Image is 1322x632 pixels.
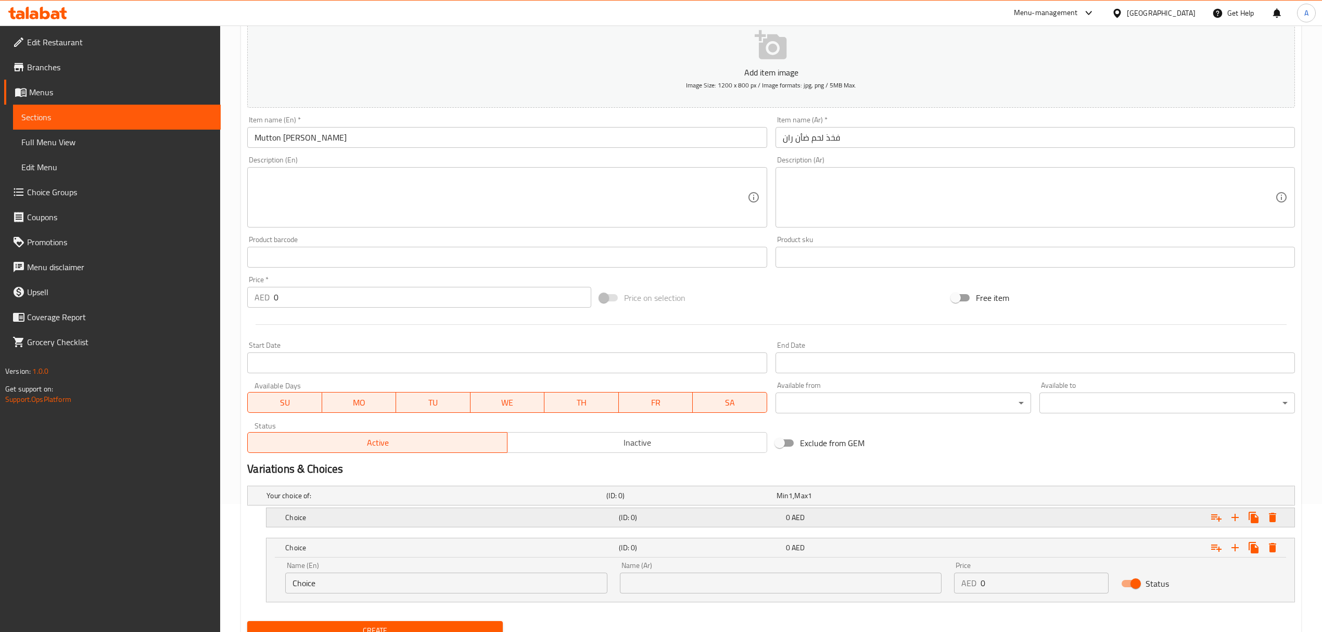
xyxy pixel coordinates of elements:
input: Enter name Ar [776,127,1295,148]
a: Support.OpsPlatform [5,393,71,406]
a: Edit Menu [13,155,221,180]
button: Clone new choice [1244,538,1263,557]
span: Coverage Report [27,311,212,323]
span: Grocery Checklist [27,336,212,348]
a: Grocery Checklist [4,330,221,355]
button: WE [471,392,545,413]
button: Add choice group [1207,508,1226,527]
div: Expand [248,486,1294,505]
span: Free item [976,292,1009,304]
button: TH [544,392,619,413]
span: Edit Restaurant [27,36,212,48]
span: SA [697,395,763,410]
span: TU [400,395,466,410]
input: Enter name Ar [620,573,942,593]
a: Coupons [4,205,221,230]
a: Promotions [4,230,221,255]
div: Expand [266,508,1294,527]
span: Inactive [512,435,763,450]
span: Exclude from GEM [800,437,865,449]
input: Enter name En [247,127,767,148]
input: Please enter product sku [776,247,1295,268]
div: ​ [776,393,1031,413]
span: Choice Groups [27,186,212,198]
span: 1 [808,489,812,502]
h5: (ID: 0) [619,542,781,553]
span: Price on selection [624,292,685,304]
span: 0 [786,511,790,524]
span: SU [252,395,317,410]
button: Delete Choice [1263,538,1282,557]
a: Full Menu View [13,130,221,155]
a: Branches [4,55,221,80]
div: ​ [1039,393,1295,413]
input: Please enter price [981,573,1109,593]
span: Full Menu View [21,136,212,148]
h5: Choice [285,542,615,553]
button: TU [396,392,471,413]
a: Sections [13,105,221,130]
button: Add new choice [1226,538,1244,557]
a: Upsell [4,280,221,305]
button: Add choice group [1207,538,1226,557]
span: TH [549,395,615,410]
span: FR [623,395,689,410]
span: 1 [789,489,793,502]
span: MO [326,395,392,410]
span: Min [777,489,789,502]
button: SA [693,392,767,413]
button: Delete Choice [1263,508,1282,527]
span: Upsell [27,286,212,298]
button: Add new choice [1226,508,1244,527]
a: Edit Restaurant [4,30,221,55]
h5: (ID: 0) [606,490,772,501]
div: [GEOGRAPHIC_DATA] [1127,7,1196,19]
span: WE [475,395,541,410]
div: Expand [266,538,1294,557]
h5: Choice [285,512,615,523]
button: Add item imageImage Size: 1200 x 800 px / Image formats: jpg, png / 5MB Max. [247,12,1295,108]
span: Version: [5,364,31,378]
a: Menu disclaimer [4,255,221,280]
input: Please enter product barcode [247,247,767,268]
button: SU [247,392,322,413]
span: Image Size: 1200 x 800 px / Image formats: jpg, png / 5MB Max. [686,79,856,91]
h5: Your choice of: [266,490,602,501]
span: Menu disclaimer [27,261,212,273]
h2: Variations & Choices [247,461,1295,477]
span: Promotions [27,236,212,248]
div: , [777,490,942,501]
button: Inactive [507,432,767,453]
span: Active [252,435,503,450]
p: AED [961,577,976,589]
div: Menu-management [1014,7,1078,19]
button: FR [619,392,693,413]
span: 1.0.0 [32,364,48,378]
h5: (ID: 0) [619,512,781,523]
span: Menus [29,86,212,98]
span: Branches [27,61,212,73]
button: MO [322,392,397,413]
p: Add item image [263,66,1279,79]
a: Choice Groups [4,180,221,205]
span: Max [794,489,807,502]
button: Active [247,432,507,453]
span: Status [1146,577,1169,590]
span: Coupons [27,211,212,223]
span: AED [792,541,805,554]
span: Sections [21,111,212,123]
span: A [1304,7,1308,19]
a: Coverage Report [4,305,221,330]
a: Menus [4,80,221,105]
span: AED [792,511,805,524]
input: Please enter price [274,287,591,308]
button: Clone new choice [1244,508,1263,527]
p: AED [255,291,270,304]
span: Get support on: [5,382,53,396]
span: 0 [786,541,790,554]
input: Enter name En [285,573,607,593]
span: Edit Menu [21,161,212,173]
